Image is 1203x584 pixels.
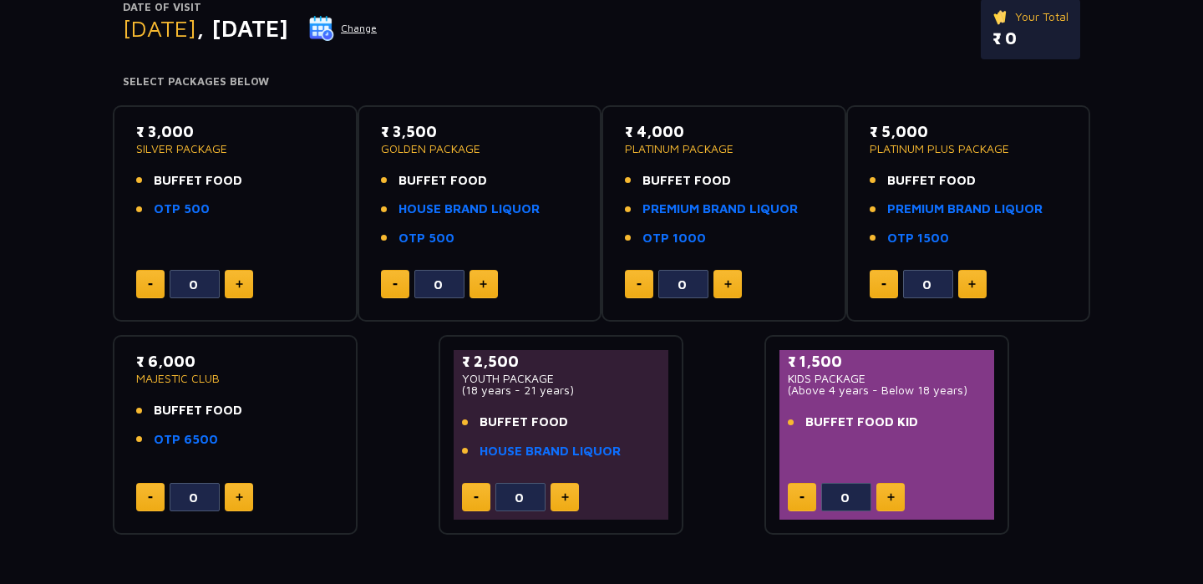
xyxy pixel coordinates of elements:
a: OTP 1500 [887,229,949,248]
span: BUFFET FOOD [398,171,487,190]
img: minus [474,496,479,499]
button: Change [308,15,378,42]
p: PLATINUM PACKAGE [625,143,823,155]
img: plus [561,493,569,501]
p: ₹ 3,000 [136,120,334,143]
a: OTP 500 [398,229,454,248]
p: (18 years - 21 years) [462,384,660,396]
h4: Select Packages Below [123,75,1080,89]
p: ₹ 1,500 [788,350,986,373]
img: minus [881,283,886,286]
a: OTP 1000 [642,229,706,248]
p: ₹ 5,000 [870,120,1068,143]
span: BUFFET FOOD KID [805,413,918,432]
a: HOUSE BRAND LIQUOR [480,442,621,461]
img: plus [724,280,732,288]
a: HOUSE BRAND LIQUOR [398,200,540,219]
span: BUFFET FOOD [887,171,976,190]
img: minus [148,283,153,286]
span: BUFFET FOOD [480,413,568,432]
p: MAJESTIC CLUB [136,373,334,384]
p: ₹ 3,500 [381,120,579,143]
img: minus [799,496,805,499]
p: KIDS PACKAGE [788,373,986,384]
p: ₹ 0 [992,26,1068,51]
img: minus [637,283,642,286]
img: ticket [992,8,1010,26]
img: plus [236,280,243,288]
a: PREMIUM BRAND LIQUOR [642,200,798,219]
span: BUFFET FOOD [154,401,242,420]
p: Your Total [992,8,1068,26]
img: plus [887,493,895,501]
img: minus [148,496,153,499]
span: BUFFET FOOD [154,171,242,190]
p: PLATINUM PLUS PACKAGE [870,143,1068,155]
a: PREMIUM BRAND LIQUOR [887,200,1043,219]
span: , [DATE] [196,14,288,42]
p: SILVER PACKAGE [136,143,334,155]
p: YOUTH PACKAGE [462,373,660,384]
img: minus [393,283,398,286]
p: ₹ 2,500 [462,350,660,373]
p: ₹ 4,000 [625,120,823,143]
a: OTP 500 [154,200,210,219]
img: plus [968,280,976,288]
span: [DATE] [123,14,196,42]
p: (Above 4 years - Below 18 years) [788,384,986,396]
span: BUFFET FOOD [642,171,731,190]
p: GOLDEN PACKAGE [381,143,579,155]
p: ₹ 6,000 [136,350,334,373]
a: OTP 6500 [154,430,218,449]
img: plus [236,493,243,501]
img: plus [480,280,487,288]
